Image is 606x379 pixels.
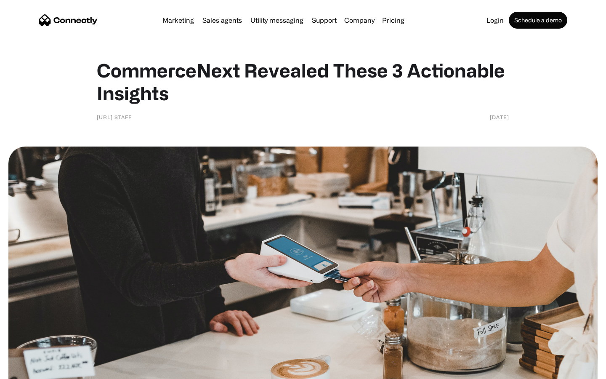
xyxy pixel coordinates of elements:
[247,17,307,24] a: Utility messaging
[509,12,567,29] a: Schedule a demo
[483,17,507,24] a: Login
[17,364,50,376] ul: Language list
[308,17,340,24] a: Support
[344,14,375,26] div: Company
[97,59,509,104] h1: CommerceNext Revealed These 3 Actionable Insights
[97,113,132,121] div: [URL] Staff
[8,364,50,376] aside: Language selected: English
[199,17,245,24] a: Sales agents
[490,113,509,121] div: [DATE]
[379,17,408,24] a: Pricing
[159,17,197,24] a: Marketing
